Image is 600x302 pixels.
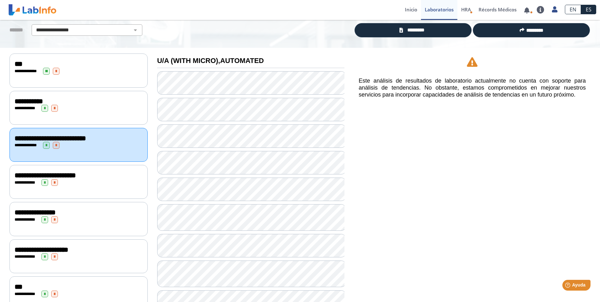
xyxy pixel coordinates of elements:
iframe: Help widget launcher [544,277,593,295]
h5: Este análisis de resultados de laboratorio actualmente no cuenta con soporte para análisis de ten... [359,78,586,98]
span: HRA [461,6,471,13]
a: EN [565,5,581,14]
a: ES [581,5,596,14]
b: U/A (WITH MICRO),AUTOMATED [157,57,264,65]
